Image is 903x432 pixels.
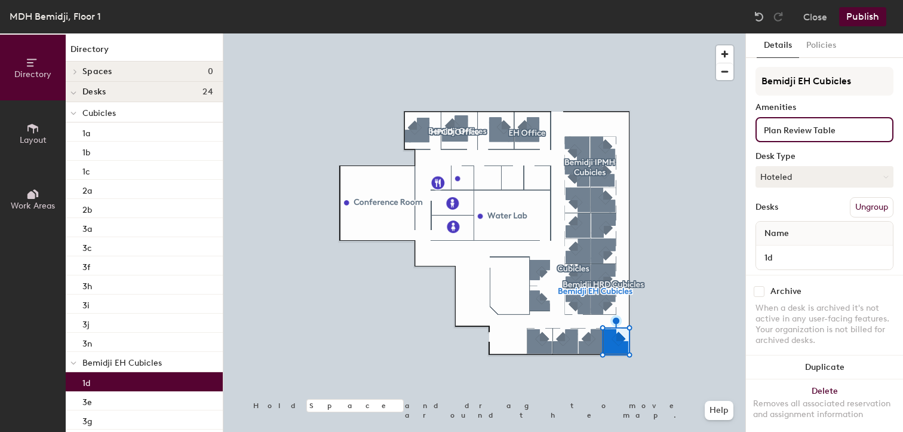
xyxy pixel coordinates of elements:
[208,67,213,76] span: 0
[757,33,799,58] button: Details
[746,379,903,432] button: DeleteRemoves all associated reservation and assignment information
[82,163,90,177] p: 1c
[755,152,893,161] div: Desk Type
[82,182,92,196] p: 2a
[753,11,765,23] img: Undo
[755,303,893,346] div: When a desk is archived it's not active in any user-facing features. Your organization is not bil...
[755,103,893,112] div: Amenities
[753,399,896,420] div: Removes all associated reservation and assignment information
[11,201,55,211] span: Work Areas
[82,125,90,139] p: 1a
[746,356,903,379] button: Duplicate
[82,297,90,311] p: 3i
[202,87,213,97] span: 24
[758,249,890,266] input: Unnamed desk
[82,358,162,368] span: Bemidji EH Cubicles
[803,7,827,26] button: Close
[82,375,90,388] p: 1d
[82,259,90,272] p: 3f
[850,197,893,217] button: Ungroup
[82,144,90,158] p: 1b
[82,278,92,292] p: 3h
[799,33,843,58] button: Policies
[82,201,92,215] p: 2b
[758,223,795,244] span: Name
[82,394,92,408] p: 3e
[66,43,223,62] h1: Directory
[82,220,92,234] p: 3a
[10,9,101,24] div: MDH Bemidji, Floor 1
[761,122,874,136] input: Add amenities
[839,7,886,26] button: Publish
[20,135,47,145] span: Layout
[705,401,733,420] button: Help
[82,335,92,349] p: 3n
[755,166,893,188] button: Hoteled
[82,240,92,253] p: 3c
[82,67,112,76] span: Spaces
[82,108,116,118] span: Cubicles
[14,69,51,79] span: Directory
[82,413,92,427] p: 3g
[770,287,801,296] div: Archive
[755,203,778,212] div: Desks
[772,11,784,23] img: Redo
[82,87,106,97] span: Desks
[82,316,90,330] p: 3j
